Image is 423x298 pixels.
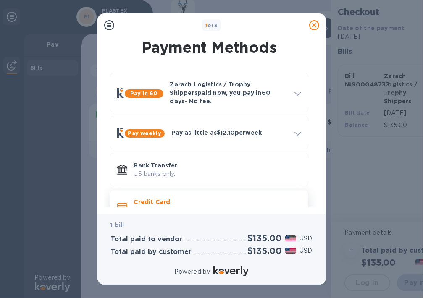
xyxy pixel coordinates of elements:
[170,80,288,105] p: Zarach Logistics / Trophy Shippers paid now, you pay in 60 days - No fee.
[247,233,282,243] h2: $135.00
[171,128,288,137] p: Pay as little as $12.10 per week
[174,267,210,276] p: Powered by
[134,170,301,178] p: US banks only.
[134,198,301,206] p: Credit Card
[128,130,161,136] b: Pay weekly
[108,39,310,56] h1: Payment Methods
[285,235,297,241] img: USD
[111,248,192,256] h3: Total paid by customer
[247,246,282,256] h2: $135.00
[285,248,297,254] img: USD
[213,266,249,276] img: Logo
[205,22,208,29] span: 1
[300,234,312,243] p: USD
[111,235,183,243] h3: Total paid to vendor
[130,90,158,97] b: Pay in 60
[111,222,124,228] b: 1 bill
[134,161,301,170] p: Bank Transfer
[205,22,218,29] b: of 3
[300,246,312,255] p: USD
